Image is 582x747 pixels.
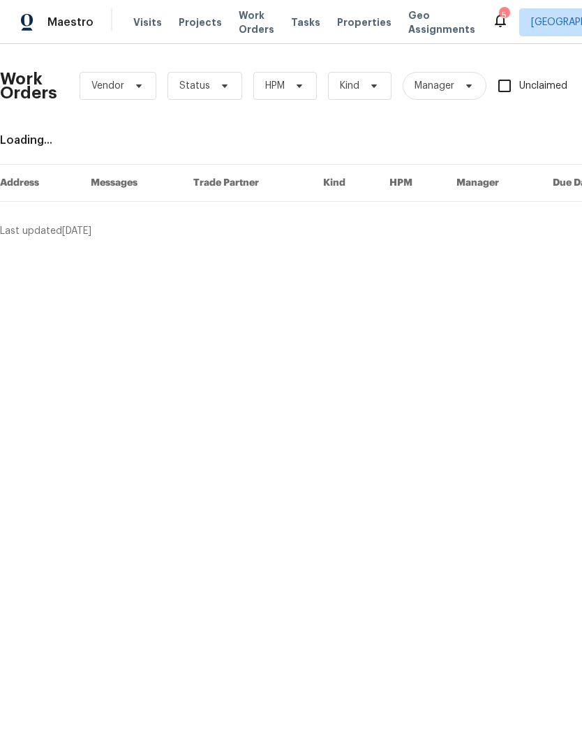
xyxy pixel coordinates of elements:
span: Geo Assignments [408,8,475,36]
span: [DATE] [62,226,91,236]
span: Maestro [47,15,94,29]
span: Manager [415,79,454,93]
span: Properties [337,15,391,29]
span: Work Orders [239,8,274,36]
span: Unclaimed [519,79,567,94]
th: HPM [378,165,445,202]
th: Trade Partner [182,165,313,202]
div: 5 [499,8,509,22]
span: Status [179,79,210,93]
th: Messages [80,165,182,202]
span: Vendor [91,79,124,93]
span: Projects [179,15,222,29]
th: Kind [312,165,378,202]
span: HPM [265,79,285,93]
span: Tasks [291,17,320,27]
span: Kind [340,79,359,93]
th: Manager [445,165,542,202]
span: Visits [133,15,162,29]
